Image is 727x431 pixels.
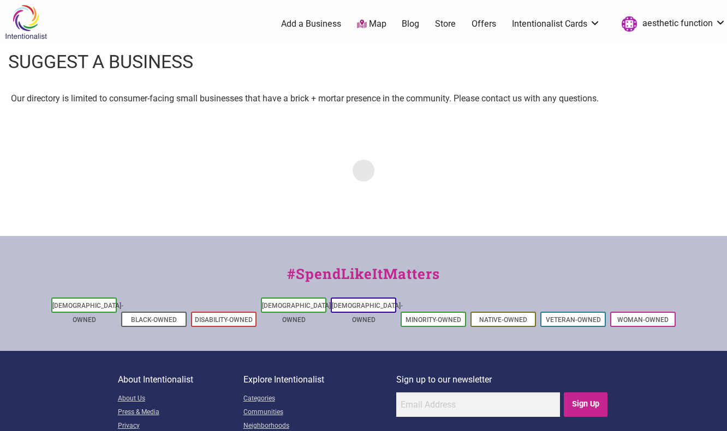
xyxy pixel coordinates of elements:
[11,92,716,106] p: Our directory is limited to consumer-facing small businesses that have a brick + mortar presence ...
[564,392,608,417] input: Sign Up
[131,316,177,324] a: Black-Owned
[243,406,396,420] a: Communities
[402,18,419,30] a: Blog
[357,18,386,31] a: Map
[406,316,461,324] a: Minority-Owned
[195,316,253,324] a: Disability-Owned
[118,392,243,406] a: About Us
[546,316,601,324] a: Veteran-Owned
[435,18,456,30] a: Store
[243,392,396,406] a: Categories
[332,302,403,324] a: [DEMOGRAPHIC_DATA]-Owned
[396,392,560,417] input: Email Address
[52,302,123,324] a: [DEMOGRAPHIC_DATA]-Owned
[262,302,333,324] a: [DEMOGRAPHIC_DATA]-Owned
[8,49,193,75] h1: Suggest a business
[396,373,610,387] p: Sign up to our newsletter
[243,373,396,387] p: Explore Intentionalist
[281,18,341,30] a: Add a Business
[472,18,496,30] a: Offers
[616,14,726,34] a: aesthetic function
[512,18,600,30] a: Intentionalist Cards
[118,406,243,420] a: Press & Media
[118,373,243,387] p: About Intentionalist
[617,316,669,324] a: Woman-Owned
[479,316,527,324] a: Native-Owned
